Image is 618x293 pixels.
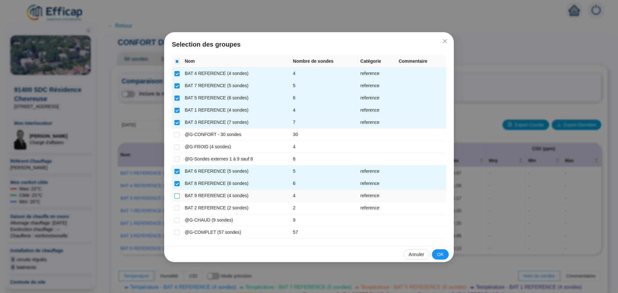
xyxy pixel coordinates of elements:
td: BAT 2 REFERENCE (2 sondes) [182,202,290,214]
td: 5 [290,80,358,92]
td: BAT 4 REFERENCE (4 sondes) [182,68,290,80]
td: BAT 6 REFERENCE (5 sondes) [182,165,290,178]
span: Annuler [409,251,424,258]
td: reference [358,92,396,104]
td: BAT 7 REFERENCE (5 sondes) [182,80,290,92]
td: BAT 8 REFERENCE (6 sondes) [182,178,290,190]
span: Selection des groupes [172,40,446,49]
td: 57 [290,226,358,239]
td: @G-FROID (4 sondes) [182,141,290,153]
td: @G-COMPLET (57 sondes) [182,226,290,239]
td: 6 [290,92,358,104]
td: 8 [290,153,358,165]
th: Nombre de sondes [290,55,358,68]
td: reference [358,165,396,178]
td: 30 [290,129,358,141]
td: 7 [290,116,358,129]
td: BAT 9 REFERENCE (4 sondes) [182,190,290,202]
span: Fermer [440,39,450,44]
td: BAT 3 REFERENCE (7 sondes) [182,116,290,129]
td: reference [358,68,396,80]
td: BAT 1 REFERENCE (4 sondes) [182,104,290,116]
td: reference [358,190,396,202]
td: @G-CHAUD (9 sondes) [182,214,290,226]
th: Commentaire [396,55,446,68]
td: 4 [290,141,358,153]
td: 5 [290,165,358,178]
td: reference [358,104,396,116]
td: BAT 5 REFERENCE (6 sondes) [182,92,290,104]
td: 4 [290,68,358,80]
th: Nom [182,55,290,68]
td: 9 [290,214,358,226]
td: 4 [290,104,358,116]
td: reference [358,116,396,129]
td: reference [358,178,396,190]
td: 6 [290,178,358,190]
button: Close [440,36,450,46]
td: @G-CONFORT - 30 sondes [182,129,290,141]
td: @G-Sondes externes 1 à 9 sauf 8 [182,153,290,165]
td: reference [358,202,396,214]
td: reference [358,80,396,92]
td: 4 [290,190,358,202]
button: OK [432,249,449,260]
th: Catégorie [358,55,396,68]
button: Annuler [404,249,429,260]
span: close [442,39,447,44]
span: OK [437,251,444,258]
td: 2 [290,202,358,214]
